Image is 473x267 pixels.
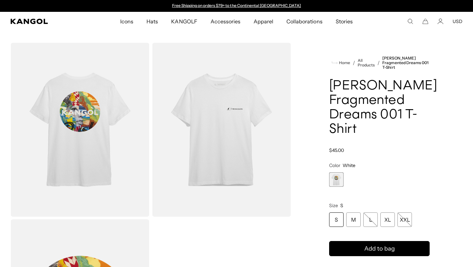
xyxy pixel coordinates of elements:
button: Cart [422,18,428,24]
a: Home [332,60,350,66]
span: Apparel [254,12,273,31]
div: L [363,212,378,227]
span: $45.00 [329,147,344,153]
a: Hats [140,12,165,31]
a: Apparel [247,12,280,31]
img: color-white [152,43,291,217]
span: Add to bag [364,244,395,253]
span: Home [338,61,350,65]
li: / [375,59,380,67]
a: Accessories [204,12,247,31]
button: USD [453,18,462,24]
span: Collaborations [286,12,322,31]
a: Stories [329,12,359,31]
h1: [PERSON_NAME] Fragmented Dreams 001 T-Shirt [329,79,430,137]
div: Announcement [169,3,304,9]
a: Free Shipping on orders $79+ to the Continental [GEOGRAPHIC_DATA] [172,3,301,8]
div: S [329,212,344,227]
div: XXL [397,212,412,227]
span: Color [329,162,340,168]
div: 1 of 1 [329,172,344,187]
a: All Products [358,58,375,67]
slideshow-component: Announcement bar [169,3,304,9]
a: [PERSON_NAME] Fragmented Dreams 001 T-Shirt [382,56,430,70]
span: Size [329,203,338,208]
a: Account [438,18,443,24]
label: White [329,172,344,187]
span: Stories [336,12,353,31]
span: Accessories [211,12,240,31]
span: White [343,162,355,168]
a: Collaborations [280,12,329,31]
summary: Search here [407,18,413,24]
span: KANGOLF [171,12,197,31]
div: 1 of 2 [169,3,304,9]
div: XL [380,212,395,227]
span: Hats [146,12,158,31]
nav: breadcrumbs [329,56,430,70]
span: S [340,203,343,208]
a: Icons [114,12,140,31]
a: Kangol [11,19,79,24]
li: / [350,59,355,67]
span: Icons [120,12,133,31]
div: M [346,212,361,227]
a: KANGOLF [165,12,204,31]
img: color-white [11,43,149,217]
button: Add to bag [329,241,430,256]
